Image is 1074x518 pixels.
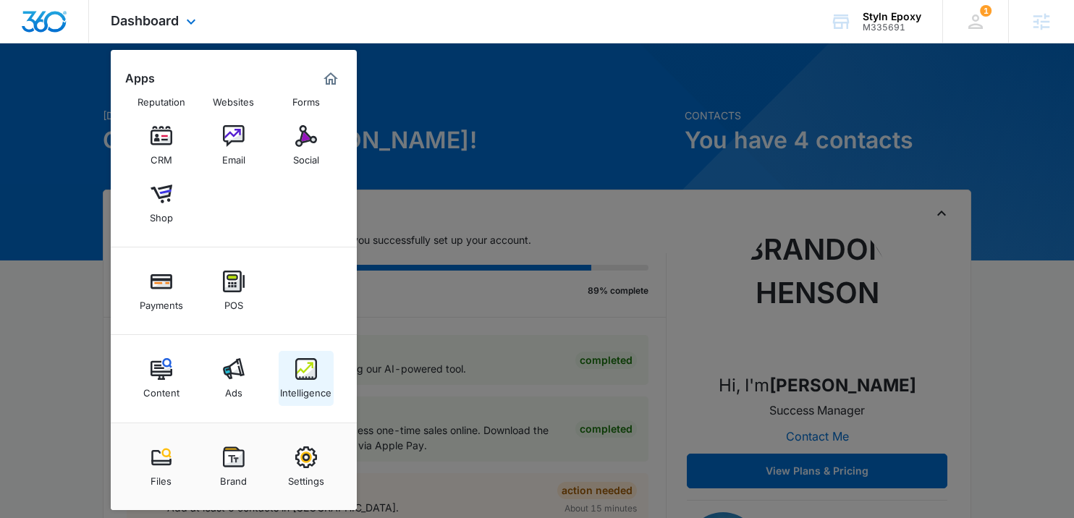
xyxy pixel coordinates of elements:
div: Ads [225,380,242,399]
h2: Apps [125,72,155,85]
div: Payments [140,292,183,311]
a: Ads [206,351,261,406]
img: website_grey.svg [23,38,35,49]
div: Brand [220,468,247,487]
div: Keywords by Traffic [160,85,244,95]
a: Content [134,351,189,406]
div: CRM [151,147,172,166]
a: POS [206,263,261,318]
div: notifications count [980,5,991,17]
div: v 4.0.25 [41,23,71,35]
a: Intelligence [279,351,334,406]
img: tab_domain_overview_orange.svg [39,84,51,95]
div: Websites [213,89,254,108]
a: Settings [279,439,334,494]
div: POS [224,292,243,311]
a: Marketing 360® Dashboard [319,67,342,90]
div: Domain: [DOMAIN_NAME] [38,38,159,49]
a: Email [206,118,261,173]
span: Dashboard [111,13,179,28]
div: Domain Overview [55,85,130,95]
div: Reputation [138,89,185,108]
div: Forms [292,89,320,108]
a: Payments [134,263,189,318]
a: Files [134,439,189,494]
span: 1 [980,5,991,17]
div: Social [293,147,319,166]
div: account name [863,11,921,22]
div: account id [863,22,921,33]
div: Intelligence [280,380,331,399]
a: Social [279,118,334,173]
img: logo_orange.svg [23,23,35,35]
img: tab_keywords_by_traffic_grey.svg [144,84,156,95]
a: CRM [134,118,189,173]
a: Shop [134,176,189,231]
a: Brand [206,439,261,494]
div: Files [151,468,172,487]
div: Content [143,380,179,399]
div: Settings [288,468,324,487]
div: Email [222,147,245,166]
div: Shop [150,205,173,224]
